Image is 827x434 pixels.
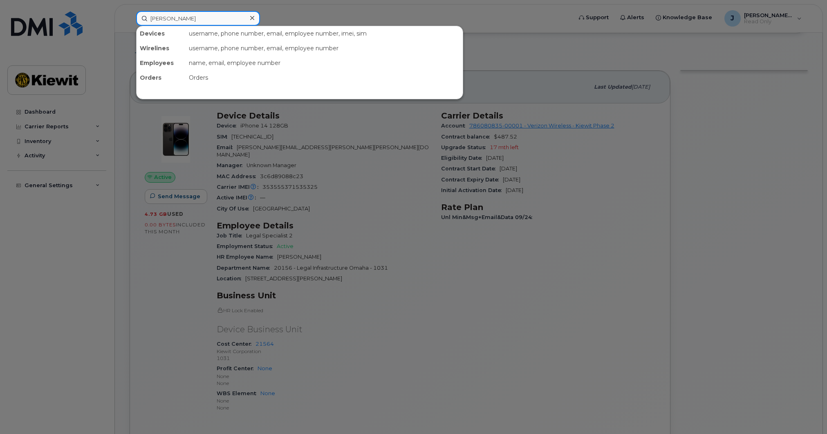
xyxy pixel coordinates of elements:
div: Orders [186,70,463,85]
input: Find something... [136,11,260,26]
iframe: Messenger Launcher [791,398,821,428]
div: username, phone number, email, employee number [186,41,463,56]
div: Wirelines [137,41,186,56]
div: Devices [137,26,186,41]
div: Orders [137,70,186,85]
div: username, phone number, email, employee number, imei, sim [186,26,463,41]
div: name, email, employee number [186,56,463,70]
div: Employees [137,56,186,70]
